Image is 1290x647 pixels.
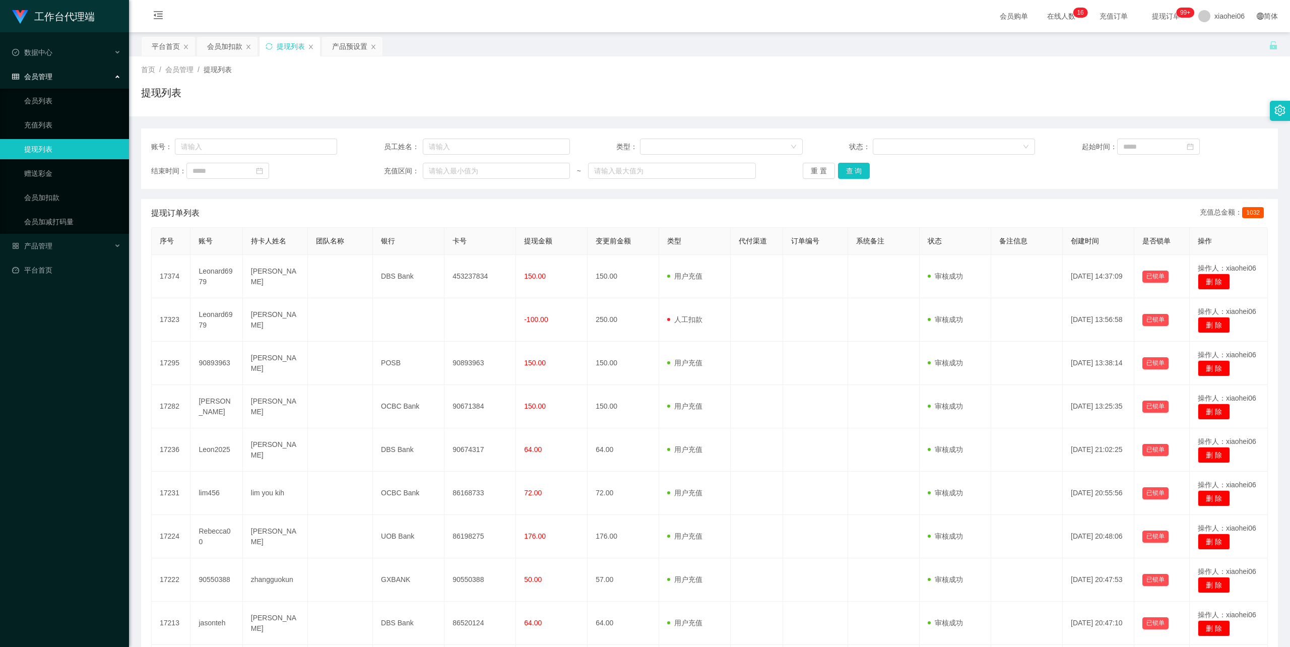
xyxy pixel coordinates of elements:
span: 操作人：xiaohei06 [1198,264,1256,272]
span: 提现订单列表 [151,207,200,219]
span: 持卡人姓名 [251,237,286,245]
td: 90893963 [190,342,242,385]
sup: 16 [1073,8,1087,18]
span: 充值订单 [1094,13,1133,20]
td: 90893963 [444,342,516,385]
span: 代付渠道 [739,237,767,245]
span: 创建时间 [1071,237,1099,245]
span: 72.00 [524,489,542,497]
button: 已锁单 [1142,271,1169,283]
span: ~ [570,166,588,176]
td: lim you kih [243,472,308,515]
td: 17374 [152,255,190,298]
span: 类型： [616,142,640,152]
span: 起始时间： [1082,142,1117,152]
input: 请输入 [175,139,338,155]
span: 变更前金额 [596,237,631,245]
span: 用户充值 [667,272,702,280]
td: 17295 [152,342,190,385]
span: 账号 [199,237,213,245]
span: 卡号 [453,237,467,245]
td: [DATE] 14:37:09 [1063,255,1134,298]
td: OCBC Bank [373,385,444,428]
a: 提现列表 [24,139,121,159]
div: 平台首页 [152,37,180,56]
td: 72.00 [588,472,659,515]
input: 请输入最大值为 [588,163,756,179]
input: 请输入最小值为 [423,163,570,179]
td: 17282 [152,385,190,428]
button: 已锁单 [1142,357,1169,369]
span: 用户充值 [667,575,702,584]
td: 17224 [152,515,190,558]
a: 充值列表 [24,115,121,135]
td: Rebecca00 [190,515,242,558]
button: 已锁单 [1142,444,1169,456]
span: 操作人：xiaohei06 [1198,394,1256,402]
a: 图标: dashboard平台首页 [12,260,121,280]
span: 系统备注 [856,237,884,245]
td: Leonard6979 [190,255,242,298]
td: Leonard6979 [190,298,242,342]
span: 审核成功 [928,315,963,323]
td: zhangguokun [243,558,308,602]
a: 工作台代理端 [12,12,95,20]
span: 会员管理 [165,66,193,74]
span: 审核成功 [928,575,963,584]
button: 已锁单 [1142,401,1169,413]
button: 查 询 [838,163,870,179]
span: 备注信息 [999,237,1027,245]
td: 90550388 [190,558,242,602]
td: [PERSON_NAME] [190,385,242,428]
span: -100.00 [524,315,548,323]
td: 17213 [152,602,190,645]
td: [PERSON_NAME] [243,342,308,385]
button: 已锁单 [1142,487,1169,499]
i: 图标: close [370,44,376,50]
span: 150.00 [524,402,546,410]
span: 用户充值 [667,445,702,454]
td: 86168733 [444,472,516,515]
td: [PERSON_NAME] [243,385,308,428]
button: 删 除 [1198,577,1230,593]
span: 用户充值 [667,402,702,410]
span: 在线人数 [1042,13,1080,20]
i: 图标: table [12,73,19,80]
a: 会员列表 [24,91,121,111]
td: 86198275 [444,515,516,558]
td: lim456 [190,472,242,515]
span: 订单编号 [791,237,819,245]
td: [DATE] 13:56:58 [1063,298,1134,342]
button: 删 除 [1198,490,1230,506]
td: UOB Bank [373,515,444,558]
i: 图标: close [308,44,314,50]
i: 图标: unlock [1269,41,1278,50]
td: GXBANK [373,558,444,602]
span: 状态： [849,142,873,152]
td: DBS Bank [373,428,444,472]
span: 账号： [151,142,175,152]
input: 请输入 [423,139,570,155]
button: 已锁单 [1142,617,1169,629]
span: 审核成功 [928,532,963,540]
button: 已锁单 [1142,574,1169,586]
span: 用户充值 [667,619,702,627]
span: 序号 [160,237,174,245]
span: 团队名称 [316,237,344,245]
div: 会员加扣款 [207,37,242,56]
span: 64.00 [524,445,542,454]
span: 产品管理 [12,242,52,250]
span: 1032 [1242,207,1264,218]
span: 审核成功 [928,359,963,367]
span: 操作人：xiaohei06 [1198,524,1256,532]
span: 64.00 [524,619,542,627]
td: DBS Bank [373,255,444,298]
span: 数据中心 [12,48,52,56]
span: 用户充值 [667,489,702,497]
td: 150.00 [588,385,659,428]
img: logo.9652507e.png [12,10,28,24]
span: 操作人：xiaohei06 [1198,611,1256,619]
span: 员工姓名： [384,142,423,152]
button: 已锁单 [1142,314,1169,326]
span: 审核成功 [928,445,963,454]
